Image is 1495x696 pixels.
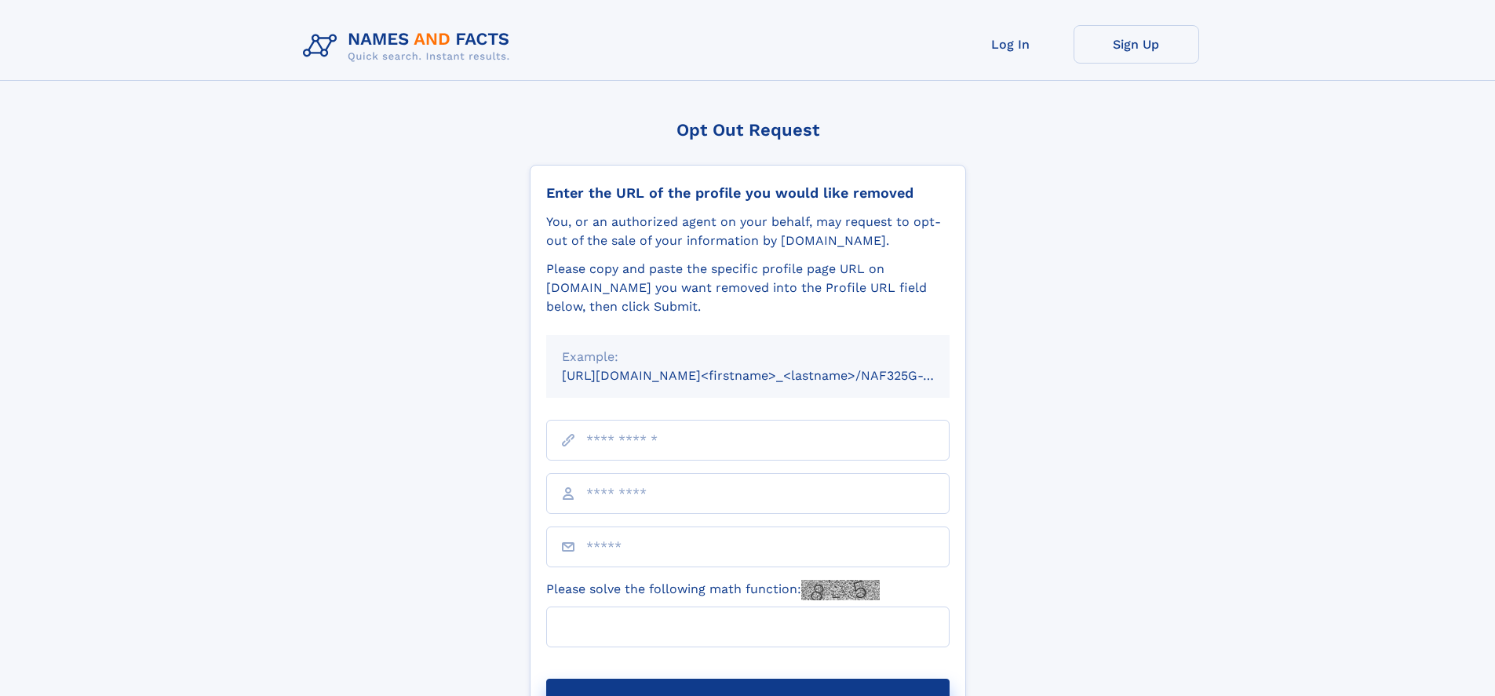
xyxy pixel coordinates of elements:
[546,184,950,202] div: Enter the URL of the profile you would like removed
[562,368,979,383] small: [URL][DOMAIN_NAME]<firstname>_<lastname>/NAF325G-xxxxxxxx
[948,25,1074,64] a: Log In
[546,260,950,316] div: Please copy and paste the specific profile page URL on [DOMAIN_NAME] you want removed into the Pr...
[530,120,966,140] div: Opt Out Request
[546,213,950,250] div: You, or an authorized agent on your behalf, may request to opt-out of the sale of your informatio...
[562,348,934,366] div: Example:
[546,580,880,600] label: Please solve the following math function:
[1074,25,1199,64] a: Sign Up
[297,25,523,67] img: Logo Names and Facts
